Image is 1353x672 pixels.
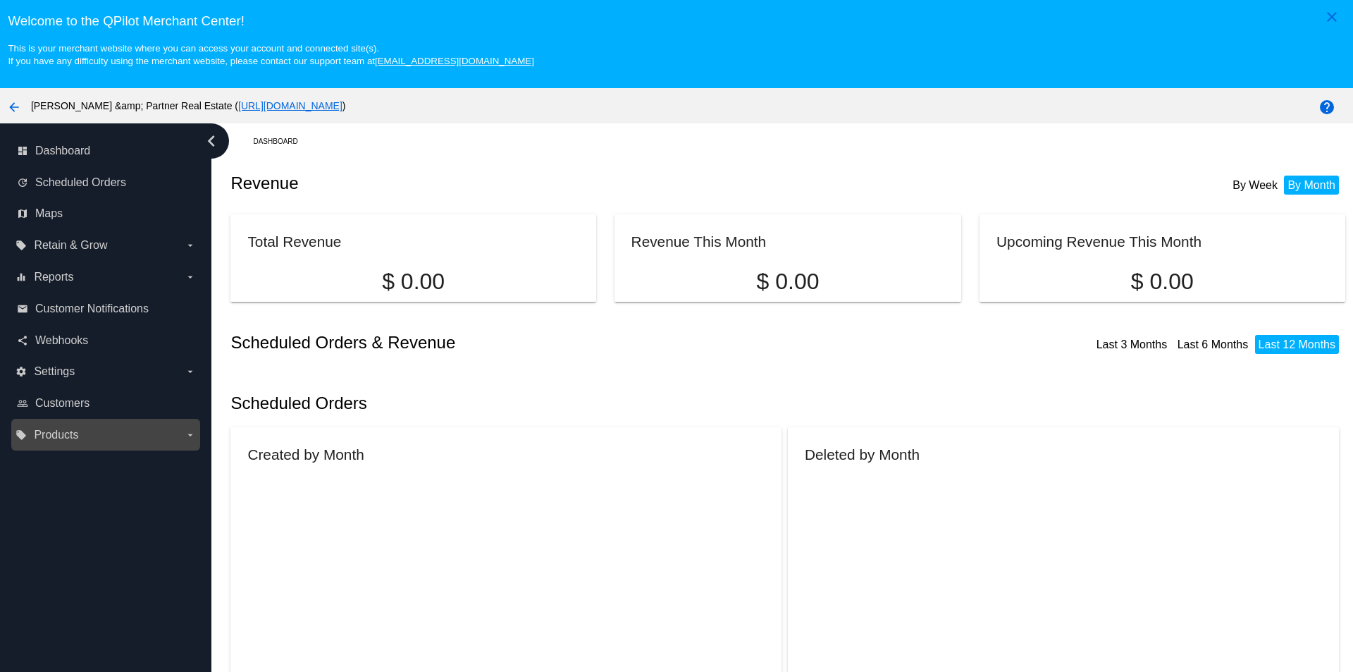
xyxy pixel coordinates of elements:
h2: Upcoming Revenue This Month [996,233,1201,250]
span: Retain & Grow [34,239,107,252]
mat-icon: arrow_back [6,99,23,116]
h2: Total Revenue [247,233,341,250]
i: local_offer [16,429,27,441]
i: local_offer [16,240,27,251]
h2: Revenue This Month [631,233,767,250]
p: $ 0.00 [631,269,945,295]
i: dashboard [17,145,28,157]
i: people_outline [17,398,28,409]
h2: Deleted by Month [805,446,920,463]
mat-icon: close [1323,8,1340,25]
i: arrow_drop_down [185,240,196,251]
a: [EMAIL_ADDRESS][DOMAIN_NAME] [375,56,534,66]
i: arrow_drop_down [185,366,196,377]
p: $ 0.00 [247,269,579,295]
i: equalizer [16,271,27,283]
a: share Webhooks [17,329,196,352]
h2: Scheduled Orders [230,393,788,413]
i: email [17,303,28,314]
span: Webhooks [35,334,88,347]
span: Settings [34,365,75,378]
a: dashboard Dashboard [17,140,196,162]
a: map Maps [17,202,196,225]
span: [PERSON_NAME] &amp; Partner Real Estate ( ) [31,100,346,111]
li: By Week [1229,176,1281,195]
a: Dashboard [253,130,310,152]
h2: Scheduled Orders & Revenue [230,333,788,353]
mat-icon: help [1318,99,1335,116]
a: Last 6 Months [1178,338,1249,350]
a: update Scheduled Orders [17,171,196,194]
i: update [17,177,28,188]
h3: Welcome to the QPilot Merchant Center! [8,13,1345,29]
span: Products [34,429,78,441]
a: people_outline Customers [17,392,196,415]
i: map [17,208,28,219]
span: Customer Notifications [35,303,149,315]
span: Customers [35,397,89,410]
span: Reports [34,271,73,283]
span: Dashboard [35,145,90,157]
a: [URL][DOMAIN_NAME] [238,100,342,111]
a: Last 3 Months [1096,338,1168,350]
p: $ 0.00 [996,269,1328,295]
i: share [17,335,28,346]
h2: Created by Month [247,446,364,463]
i: arrow_drop_down [185,429,196,441]
a: Last 12 Months [1259,338,1335,350]
h2: Revenue [230,173,788,193]
a: email Customer Notifications [17,298,196,320]
span: Scheduled Orders [35,176,126,189]
small: This is your merchant website where you can access your account and connected site(s). If you hav... [8,43,533,66]
i: arrow_drop_down [185,271,196,283]
li: By Month [1284,176,1339,195]
i: chevron_left [200,130,223,152]
i: settings [16,366,27,377]
span: Maps [35,207,63,220]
